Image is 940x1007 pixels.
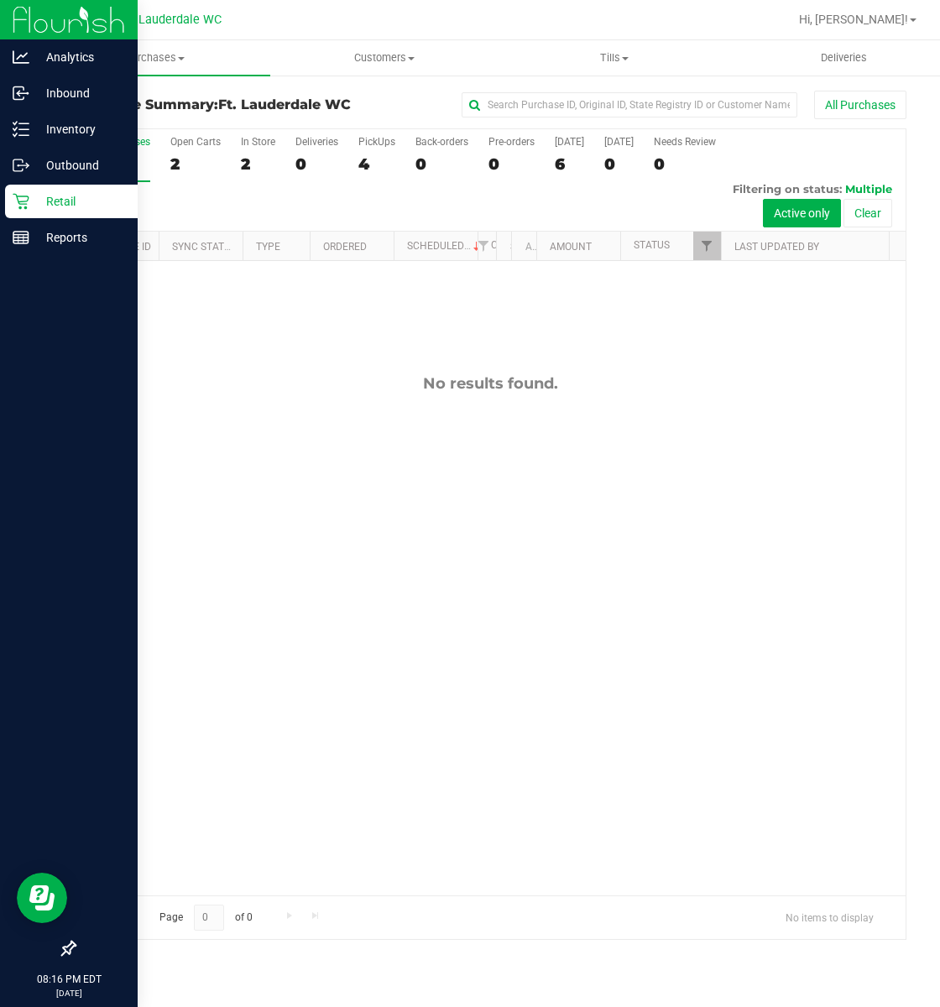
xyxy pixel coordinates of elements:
inline-svg: Outbound [13,157,29,174]
div: 0 [415,154,468,174]
inline-svg: Retail [13,193,29,210]
button: Active only [763,199,841,227]
div: Deliveries [295,136,338,148]
input: Search Purchase ID, Original ID, State Registry ID or Customer Name... [462,92,797,117]
a: Customers [270,40,500,76]
p: Inventory [29,119,130,139]
a: Status [634,239,670,251]
div: [DATE] [555,136,584,148]
a: Tills [499,40,729,76]
div: 0 [604,154,634,174]
span: Customers [271,50,499,65]
span: No items to display [772,905,887,930]
div: 0 [654,154,716,174]
div: PickUps [358,136,395,148]
div: Needs Review [654,136,716,148]
div: [DATE] [604,136,634,148]
span: Ft. Lauderdale WC [121,13,222,27]
inline-svg: Inventory [13,121,29,138]
span: Tills [500,50,728,65]
a: Sync Status [172,241,237,253]
div: No results found. [75,374,906,393]
div: 0 [488,154,535,174]
div: In Store [241,136,275,148]
a: Filter [469,232,497,260]
div: Pre-orders [488,136,535,148]
span: Multiple [845,182,892,196]
inline-svg: Reports [13,229,29,246]
inline-svg: Analytics [13,49,29,65]
div: Back-orders [415,136,468,148]
div: 2 [170,154,221,174]
span: Hi, [PERSON_NAME]! [799,13,908,26]
a: Last Updated By [734,241,819,253]
p: Retail [29,191,130,211]
a: Purchases [40,40,270,76]
a: Scheduled [407,240,483,252]
a: Ordered [323,241,367,253]
h3: Purchase Summary: [74,97,352,112]
a: Type [256,241,280,253]
p: 08:16 PM EDT [8,972,130,987]
p: Inbound [29,83,130,103]
div: 2 [241,154,275,174]
span: Deliveries [798,50,890,65]
p: Outbound [29,155,130,175]
div: Open Carts [170,136,221,148]
inline-svg: Inbound [13,85,29,102]
a: Filter [693,232,721,260]
p: Analytics [29,47,130,67]
div: 4 [358,154,395,174]
div: 6 [555,154,584,174]
a: Amount [550,241,592,253]
p: Reports [29,227,130,248]
a: State Registry ID [510,241,598,253]
button: Clear [843,199,892,227]
span: Page of 0 [145,905,266,931]
iframe: Resource center [17,873,67,923]
button: All Purchases [814,91,906,119]
span: Purchases [40,50,270,65]
p: [DATE] [8,987,130,999]
th: Address [511,232,536,261]
div: 0 [295,154,338,174]
span: Filtering on status: [733,182,842,196]
span: Ft. Lauderdale WC [218,97,351,112]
